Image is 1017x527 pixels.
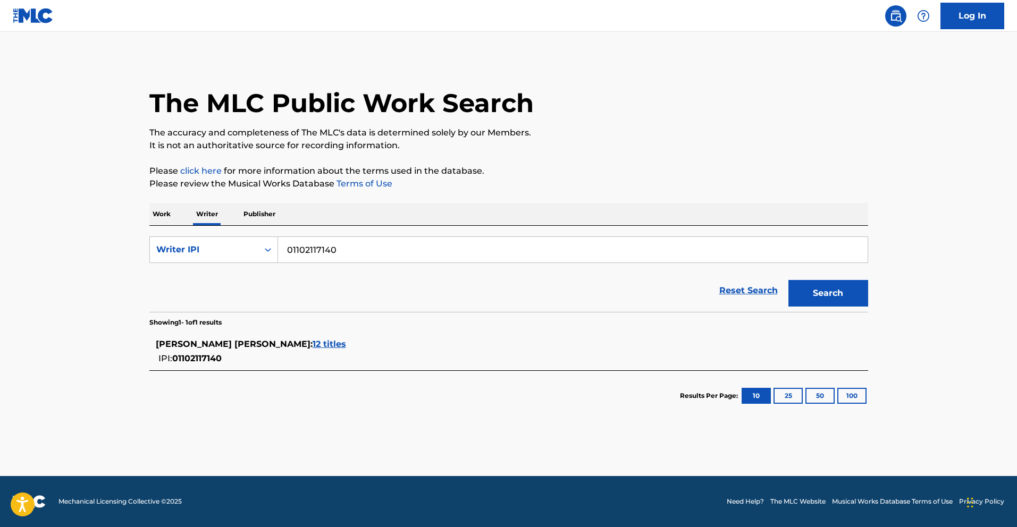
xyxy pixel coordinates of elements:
a: Privacy Policy [959,497,1004,506]
img: MLC Logo [13,8,54,23]
span: Mechanical Licensing Collective © 2025 [58,497,182,506]
span: 12 titles [313,339,346,349]
a: Musical Works Database Terms of Use [832,497,953,506]
p: Results Per Page: [680,391,741,401]
a: Public Search [885,5,906,27]
button: 50 [805,388,835,404]
p: Publisher [240,203,279,225]
h1: The MLC Public Work Search [149,87,534,119]
a: Reset Search [714,279,783,302]
a: Need Help? [727,497,764,506]
p: Please for more information about the terms used in the database. [149,165,868,177]
p: Writer [193,203,221,225]
button: 25 [774,388,803,404]
img: help [917,10,930,22]
span: IPI: [158,353,172,363]
button: 100 [837,388,867,404]
img: search [889,10,902,22]
div: Drag [967,487,973,518]
button: Search [788,280,868,307]
a: click here [180,166,222,176]
a: Log In [940,3,1004,29]
p: It is not an authoritative source for recording information. [149,139,868,152]
p: Work [149,203,174,225]
iframe: Chat Widget [964,476,1017,527]
form: Search Form [149,236,868,312]
div: Help [913,5,934,27]
div: Writer IPI [156,243,252,256]
span: 01102117140 [172,353,222,363]
p: The accuracy and completeness of The MLC's data is determined solely by our Members. [149,126,868,139]
img: logo [13,495,46,508]
a: Terms of Use [334,178,392,189]
span: [PERSON_NAME] [PERSON_NAME] : [156,339,313,349]
button: 10 [742,388,771,404]
a: The MLC Website [770,497,826,506]
p: Please review the Musical Works Database [149,177,868,190]
p: Showing 1 - 1 of 1 results [149,318,222,327]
